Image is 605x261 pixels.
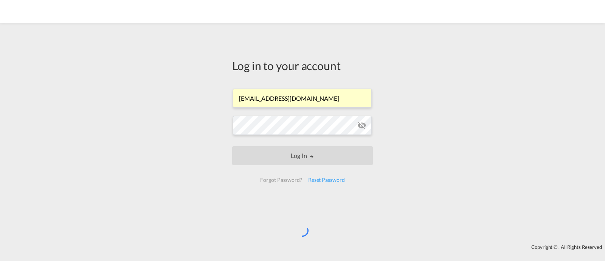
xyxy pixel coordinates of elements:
div: Forgot Password? [257,173,305,187]
div: Reset Password [305,173,348,187]
md-icon: icon-eye-off [357,121,366,130]
button: LOGIN [232,146,373,165]
div: Log in to your account [232,58,373,73]
input: Enter email/phone number [233,89,372,108]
